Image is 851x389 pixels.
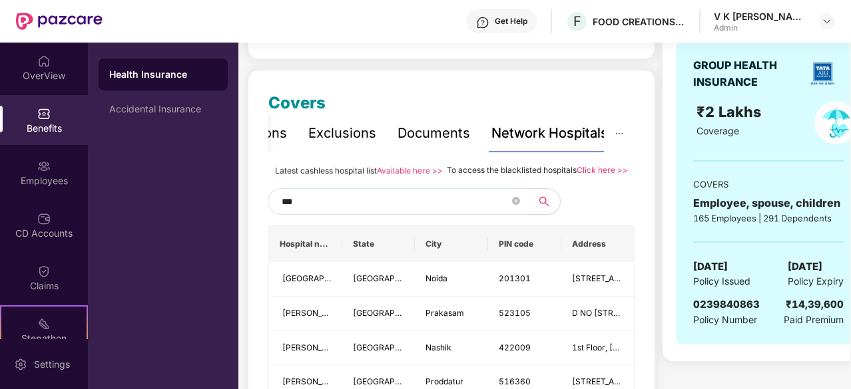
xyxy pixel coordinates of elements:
div: Documents [398,123,470,144]
span: D NO [STREET_ADDRESS] Opp RTC bus Stand Prakasam [572,308,788,318]
th: Hospital name [269,226,342,262]
div: V K [PERSON_NAME] [714,10,807,23]
td: Noida [415,262,488,297]
span: Nashik [425,342,451,352]
span: Paid Premium [784,313,844,327]
div: Network Hospitals [491,123,608,144]
span: [STREET_ADDRESS] [572,273,650,283]
button: ellipsis [604,115,635,152]
img: svg+xml;base64,PHN2ZyBpZD0iU2V0dGluZy0yMHgyMCIgeG1sbnM9Imh0dHA6Ly93d3cudzMub3JnLzIwMDAvc3ZnIiB3aW... [14,358,27,371]
span: 0239840863 [693,298,760,311]
div: Get Help [495,16,527,27]
img: svg+xml;base64,PHN2ZyBpZD0iSGVscC0zMngzMiIgeG1sbnM9Imh0dHA6Ly93d3cudzMub3JnLzIwMDAvc3ZnIiB3aWR0aD... [476,16,489,29]
span: Proddatur [425,376,463,386]
a: Click here >> [577,165,628,175]
td: METRO HOSPITAL AND HEART INSTITUTE [269,262,342,297]
span: Policy Issued [693,274,750,289]
img: svg+xml;base64,PHN2ZyBpZD0iSG9tZSIgeG1sbnM9Imh0dHA6Ly93d3cudzMub3JnLzIwMDAvc3ZnIiB3aWR0aD0iMjAiIG... [37,55,51,68]
span: Policy Expiry [788,274,844,289]
th: State [342,226,416,262]
div: Accidental Insurance [109,104,217,114]
span: Prakasam [425,308,464,318]
div: 165 Employees | 291 Dependents [693,211,844,225]
span: [DATE] [693,259,728,275]
span: [GEOGRAPHIC_DATA] [353,342,436,352]
span: close-circle [512,195,520,207]
span: Covers [268,93,326,112]
span: close-circle [512,197,520,205]
img: svg+xml;base64,PHN2ZyBpZD0iRHJvcGRvd24tMzJ4MzIiIHhtbG5zPSJodHRwOi8vd3d3LnczLm9yZy8yMDAwL3N2ZyIgd2... [822,16,832,27]
img: svg+xml;base64,PHN2ZyBpZD0iQ0RfQWNjb3VudHMiIGRhdGEtbmFtZT0iQ0QgQWNjb3VudHMiIHhtbG5zPSJodHRwOi8vd3... [37,212,51,225]
img: svg+xml;base64,PHN2ZyBpZD0iQmVuZWZpdHMiIHhtbG5zPSJodHRwOi8vd3d3LnczLm9yZy8yMDAwL3N2ZyIgd2lkdGg9Ij... [37,107,51,120]
td: Uttar Pradesh [342,262,416,297]
td: 1st Floor, Sant Shri Dnyaneshwar Sankul, Opp Bapu Bunglow [561,331,635,366]
span: Noida [425,273,447,283]
div: FOOD CREATIONS PRIVATE LIMITED, [593,15,686,28]
span: Coverage [697,125,739,136]
a: Available here >> [377,166,443,176]
td: Maharashtra [342,331,416,366]
th: City [415,226,488,262]
td: D NO 22-2-45/2 Panthulu road kandukur, Kovur Road Opp RTC bus Stand Prakasam [561,297,635,331]
span: [DATE] [788,259,822,275]
span: 516360 [499,376,531,386]
span: [GEOGRAPHIC_DATA] [353,273,436,283]
span: [PERSON_NAME][GEOGRAPHIC_DATA] [282,342,431,352]
div: COVERS [693,178,844,191]
div: Exclusions [308,123,376,144]
span: [PERSON_NAME] NURSING HOME [282,376,413,386]
span: search [527,196,560,207]
span: 523105 [499,308,531,318]
img: svg+xml;base64,PHN2ZyBpZD0iQ2xhaW0iIHhtbG5zPSJodHRwOi8vd3d3LnczLm9yZy8yMDAwL3N2ZyIgd2lkdGg9IjIwIi... [37,265,51,278]
td: Andhra Pradesh [342,297,416,331]
span: Latest cashless hospital list [275,166,377,176]
th: PIN code [488,226,561,262]
span: Hospital name [280,239,332,249]
img: insurerLogo [806,57,840,90]
div: Employee, spouse, children [693,195,844,211]
span: [STREET_ADDRESS] [572,376,650,386]
span: [GEOGRAPHIC_DATA] [353,376,436,386]
button: search [527,188,561,215]
div: Admin [714,23,807,33]
div: Stepathon [1,332,87,345]
div: GROUP HEALTH INSURANCE [693,57,801,90]
span: F [573,13,581,29]
td: Harini Praja Vydyasala [269,297,342,331]
span: [PERSON_NAME] Praja Vydyasala [282,308,412,318]
img: New Pazcare Logo [16,13,103,30]
td: SHRI VYANKATESH HOSPITAL [269,331,342,366]
span: [GEOGRAPHIC_DATA] [353,308,436,318]
td: Prakasam [415,297,488,331]
th: Address [561,226,635,262]
span: 422009 [499,342,531,352]
span: [GEOGRAPHIC_DATA] [282,273,366,283]
td: Nashik [415,331,488,366]
div: ₹14,39,600 [786,297,844,313]
img: svg+xml;base64,PHN2ZyB4bWxucz0iaHR0cDovL3d3dy53My5vcmcvMjAwMC9zdmciIHdpZHRoPSIyMSIgaGVpZ2h0PSIyMC... [37,317,51,330]
img: svg+xml;base64,PHN2ZyBpZD0iRW1wbG95ZWVzIiB4bWxucz0iaHR0cDovL3d3dy53My5vcmcvMjAwMC9zdmciIHdpZHRoPS... [37,160,51,173]
div: Settings [30,358,74,371]
span: ellipsis [615,129,624,138]
td: Block X-1, Vyapar Marg, L-94, Sector 12 [561,262,635,297]
span: To access the blacklisted hospitals [447,165,577,175]
span: Address [572,239,624,249]
span: ₹2 Lakhs [697,103,765,120]
div: Health Insurance [109,68,217,81]
span: 201301 [499,273,531,283]
span: Policy Number [693,314,757,325]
